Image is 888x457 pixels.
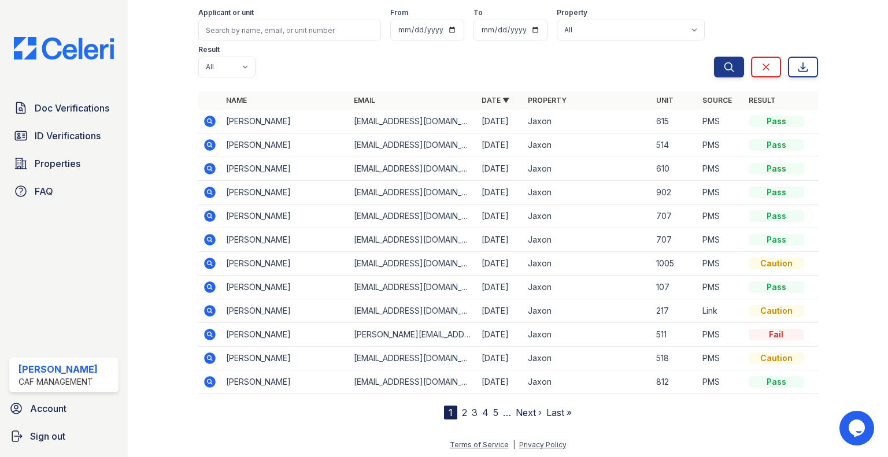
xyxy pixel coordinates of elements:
td: [DATE] [477,276,523,299]
a: ID Verifications [9,124,119,147]
a: Doc Verifications [9,96,119,120]
td: [PERSON_NAME] [221,370,349,394]
td: [EMAIL_ADDRESS][DOMAIN_NAME] [349,133,477,157]
td: Jaxon [523,205,651,228]
a: Unit [656,96,674,105]
td: [EMAIL_ADDRESS][DOMAIN_NAME] [349,110,477,133]
td: [DATE] [477,228,523,252]
td: 217 [652,299,698,323]
td: 707 [652,205,698,228]
td: 902 [652,181,698,205]
td: 610 [652,157,698,181]
td: Jaxon [523,252,651,276]
span: Sign out [30,429,65,443]
a: Next › [516,407,542,418]
a: Privacy Policy [519,440,567,449]
td: [PERSON_NAME] [221,347,349,370]
a: Date ▼ [482,96,509,105]
td: Jaxon [523,133,651,157]
td: PMS [698,205,744,228]
div: Pass [749,187,804,198]
td: [PERSON_NAME] [221,133,349,157]
td: 518 [652,347,698,370]
td: Jaxon [523,276,651,299]
td: PMS [698,323,744,347]
td: [PERSON_NAME] [221,228,349,252]
td: [EMAIL_ADDRESS][DOMAIN_NAME] [349,370,477,394]
td: [EMAIL_ADDRESS][DOMAIN_NAME] [349,347,477,370]
td: [PERSON_NAME] [221,252,349,276]
td: [EMAIL_ADDRESS][DOMAIN_NAME] [349,252,477,276]
td: PMS [698,370,744,394]
td: [EMAIL_ADDRESS][DOMAIN_NAME] [349,181,477,205]
td: [DATE] [477,299,523,323]
label: Property [557,8,587,17]
td: PMS [698,252,744,276]
td: [PERSON_NAME] [221,157,349,181]
div: Caution [749,258,804,269]
td: 1005 [652,252,698,276]
div: Caution [749,305,804,317]
td: PMS [698,110,744,133]
td: 514 [652,133,698,157]
label: From [390,8,408,17]
td: Jaxon [523,323,651,347]
a: Properties [9,152,119,175]
div: | [513,440,515,449]
td: PMS [698,157,744,181]
a: 2 [462,407,467,418]
div: Fail [749,329,804,340]
td: PMS [698,181,744,205]
td: [PERSON_NAME] [221,205,349,228]
td: PMS [698,133,744,157]
td: [DATE] [477,133,523,157]
a: Property [528,96,567,105]
td: PMS [698,347,744,370]
td: [PERSON_NAME] [221,323,349,347]
span: ID Verifications [35,129,101,143]
div: CAF Management [18,376,98,388]
td: [PERSON_NAME] [221,110,349,133]
a: Result [749,96,776,105]
iframe: chat widget [839,411,876,445]
input: Search by name, email, or unit number [198,20,381,40]
td: Jaxon [523,110,651,133]
a: Terms of Service [450,440,509,449]
td: PMS [698,228,744,252]
td: Link [698,299,744,323]
td: Jaxon [523,370,651,394]
td: [EMAIL_ADDRESS][DOMAIN_NAME] [349,228,477,252]
a: FAQ [9,180,119,203]
span: … [503,406,511,419]
label: Result [198,45,220,54]
div: [PERSON_NAME] [18,362,98,376]
a: Source [702,96,732,105]
td: [DATE] [477,110,523,133]
label: Applicant or unit [198,8,254,17]
div: Caution [749,352,804,364]
a: Sign out [5,425,123,448]
td: Jaxon [523,181,651,205]
td: [PERSON_NAME] [221,181,349,205]
td: [PERSON_NAME] [221,276,349,299]
td: [DATE] [477,323,523,347]
td: 812 [652,370,698,394]
td: [DATE] [477,205,523,228]
td: [DATE] [477,370,523,394]
td: [EMAIL_ADDRESS][DOMAIN_NAME] [349,157,477,181]
td: [PERSON_NAME] [221,299,349,323]
a: 3 [472,407,478,418]
td: [EMAIL_ADDRESS][DOMAIN_NAME] [349,299,477,323]
div: Pass [749,376,804,388]
td: Jaxon [523,157,651,181]
td: [DATE] [477,157,523,181]
a: 5 [493,407,498,418]
td: [EMAIL_ADDRESS][DOMAIN_NAME] [349,276,477,299]
span: FAQ [35,184,53,198]
td: [DATE] [477,347,523,370]
span: Doc Verifications [35,101,109,115]
td: 707 [652,228,698,252]
span: Account [30,402,66,415]
a: Account [5,397,123,420]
